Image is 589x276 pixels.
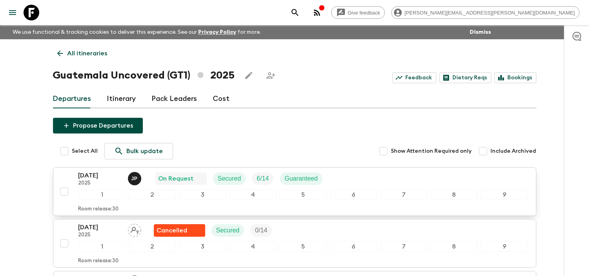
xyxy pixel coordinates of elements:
div: 7 [380,190,427,200]
div: 4 [229,190,276,200]
div: Secured [212,224,244,237]
span: Include Archived [491,147,536,155]
a: Give feedback [331,6,385,19]
div: 6 [330,190,377,200]
a: Cost [213,90,230,108]
div: 8 [430,241,478,252]
a: Feedback [392,72,436,83]
div: 1 [78,241,126,252]
h1: Guatemala Uncovered (GT1) 2025 [53,68,235,83]
p: Cancelled [157,226,188,235]
p: We use functional & tracking cookies to deliver this experience. See our for more. [9,25,264,39]
button: [DATE]2025Assign pack leaderFlash Pack cancellationSecuredTrip Fill123456789Room release:30 [53,219,536,268]
p: 2025 [78,232,122,238]
button: search adventures [287,5,303,20]
span: Give feedback [343,10,385,16]
div: 8 [430,190,478,200]
p: Bulk update [127,146,163,156]
a: Pack Leaders [152,90,197,108]
div: 3 [179,190,226,200]
a: Bookings [494,72,536,83]
button: Propose Departures [53,118,143,133]
span: Share this itinerary [263,68,279,83]
p: 2025 [78,180,122,186]
p: J P [131,175,138,182]
a: All itineraries [53,46,112,61]
button: Edit this itinerary [241,68,257,83]
p: On Request [159,174,194,183]
div: 7 [380,241,427,252]
p: Guaranteed [284,174,318,183]
a: Itinerary [107,90,136,108]
p: 6 / 14 [257,174,269,183]
div: 9 [481,241,528,252]
span: Show Attention Required only [391,147,472,155]
p: 0 / 14 [255,226,267,235]
span: Julio Posadas [128,174,143,181]
a: Bulk update [104,143,173,159]
button: Dismiss [468,27,493,38]
p: Secured [218,174,241,183]
div: Secured [213,172,246,185]
span: Assign pack leader [128,226,141,232]
div: Flash Pack cancellation [154,224,205,237]
button: [DATE]2025Julio PosadasOn RequestSecuredTrip FillGuaranteed123456789Room release:30 [53,167,536,216]
div: Trip Fill [250,224,272,237]
p: [DATE] [78,171,122,180]
p: Room release: 30 [78,258,119,264]
button: JP [128,172,143,185]
span: Select All [72,147,98,155]
div: 5 [279,241,326,252]
p: Room release: 30 [78,206,119,212]
p: Secured [216,226,240,235]
div: 9 [481,190,528,200]
div: 4 [229,241,276,252]
button: menu [5,5,20,20]
div: 3 [179,241,226,252]
a: Dietary Reqs [439,72,491,83]
a: Departures [53,90,91,108]
div: Trip Fill [252,172,274,185]
p: All itineraries [67,49,108,58]
div: 5 [279,190,326,200]
span: [PERSON_NAME][EMAIL_ADDRESS][PERSON_NAME][DOMAIN_NAME] [400,10,579,16]
div: 6 [330,241,377,252]
a: Privacy Policy [198,29,236,35]
div: 2 [129,190,176,200]
div: [PERSON_NAME][EMAIL_ADDRESS][PERSON_NAME][DOMAIN_NAME] [391,6,580,19]
div: 1 [78,190,126,200]
div: 2 [129,241,176,252]
p: [DATE] [78,223,122,232]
